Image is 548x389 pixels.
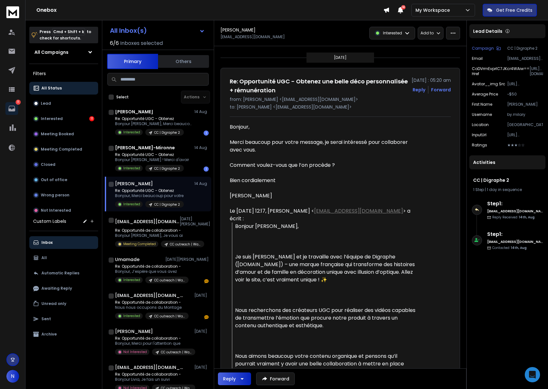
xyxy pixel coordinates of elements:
[194,293,209,298] p: [DATE]
[487,230,543,238] h6: Step 1 :
[29,128,98,140] button: Meeting Booked
[412,77,451,83] p: [DATE] : 05:20 am
[230,207,416,223] div: Le [DATE] 12:17, [PERSON_NAME] < > a écrit :
[29,313,98,325] button: Sent
[115,269,189,274] p: Bonjour, J’espère que vous avez
[472,102,492,107] p: First Name
[29,267,98,279] button: Automatic Replies
[487,200,543,208] h6: Step 1 :
[16,100,21,105] p: 11
[52,28,85,35] span: Cmd + Shift + k
[115,372,191,377] p: Re: Opportunité de collaboration -
[115,145,175,151] h1: [PERSON_NAME]-Mironne
[154,130,180,135] p: CC | Digraphe 2
[115,121,191,126] p: Bonjour [PERSON_NAME], Merci beaucoup pour
[110,39,119,47] span: 6 / 6
[483,4,537,17] button: Get Free Credits
[507,112,543,117] p: by.milary
[473,187,484,192] span: 1 Step
[469,155,545,169] div: Activities
[29,204,98,217] button: Not Interested
[29,251,98,264] button: All
[218,372,251,385] button: Reply
[194,109,209,114] p: 14 Aug
[29,173,98,186] button: Out of office
[472,122,489,127] p: location
[123,202,140,207] p: Interested
[401,5,406,10] span: 14
[472,56,483,61] p: Email
[115,188,184,193] p: Re: Opportunité UGC - Obtenez
[105,24,210,37] button: All Inbox(s)
[115,305,189,310] p: Nous nous occupons du Montage
[29,158,98,171] button: Closed
[41,316,51,322] p: Sent
[41,208,71,213] p: Not Interested
[41,116,63,121] p: Interested
[473,187,542,192] div: |
[472,92,498,97] p: average price
[41,301,66,306] p: Unread only
[492,245,527,250] p: Contacted
[492,215,535,220] p: Reply Received
[472,112,492,117] p: username
[123,130,140,135] p: Interested
[123,242,156,246] p: Meeting Completed
[431,87,451,93] div: Forward
[507,92,543,97] p: ~$50
[115,116,191,121] p: Re: Opportunité UGC - Obtenez
[507,143,543,148] p: ★★★☆☆
[413,87,425,93] button: Reply
[421,31,434,36] p: Add to
[33,218,66,224] h3: Custom Labels
[230,104,451,110] p: to: [PERSON_NAME] <[EMAIL_ADDRESS][DOMAIN_NAME]>
[472,66,530,76] p: coDVrmEvprIC7JKcr4WAiw== href
[230,77,408,95] h1: Re: Opportunité UGC - Obtenez une belle déco personnalisée + rémunération
[6,370,19,383] button: N
[472,46,501,51] button: Campaign
[41,271,79,276] p: Automatic Replies
[154,166,180,171] p: CC | Digraphe 2
[41,240,53,245] p: Inbox
[507,56,543,61] p: [EMAIL_ADDRESS][DOMAIN_NAME]
[230,192,416,200] div: [PERSON_NAME]
[230,177,416,184] div: Bien cordialement
[29,46,98,59] button: All Campaigns
[507,81,543,87] p: [URL][DOMAIN_NAME]
[194,329,209,334] p: [DATE]
[41,286,72,291] p: Awaiting Reply
[41,131,74,137] p: Meeting Booked
[40,29,91,41] p: Press to check for shortcuts.
[204,131,209,136] div: 1
[507,46,543,51] p: CC | Digraphe 2
[507,102,543,107] p: [PERSON_NAME]
[220,27,256,33] h1: [PERSON_NAME]
[314,207,403,215] a: [EMAIL_ADDRESS][DOMAIN_NAME]
[6,6,19,18] img: logo
[154,314,185,319] p: CC outreach | Warm | [DOMAIN_NAME]
[154,202,180,207] p: CC | Digraphe 2
[120,39,163,47] h3: Inboxes selected
[194,181,209,186] p: 14 Aug
[89,116,94,121] div: 11
[115,341,191,346] p: Bonjour, Merci pour l'attention que
[29,236,98,249] button: Inbox
[123,350,147,354] p: Not Interested
[472,46,494,51] p: Campaign
[161,350,191,355] p: CC outreach | Warm | [DOMAIN_NAME]
[115,152,189,157] p: Re: Opportunité UGC - Obtenez
[41,177,67,182] p: Out of office
[230,161,416,169] div: Comment voulez-vous que l’on procède ?
[223,376,236,382] div: Reply
[473,28,502,34] p: Lead Details
[115,218,180,225] h1: [EMAIL_ADDRESS][DOMAIN_NAME]
[110,27,147,34] h1: All Inbox(s)
[511,245,527,250] span: 14th, Aug
[41,86,62,91] p: All Status
[256,372,295,385] button: Forward
[41,101,51,106] p: Lead
[34,49,68,55] h1: All Campaigns
[530,66,543,76] p: [URL][DOMAIN_NAME]
[154,278,185,283] p: CC outreach | Warm | [DOMAIN_NAME]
